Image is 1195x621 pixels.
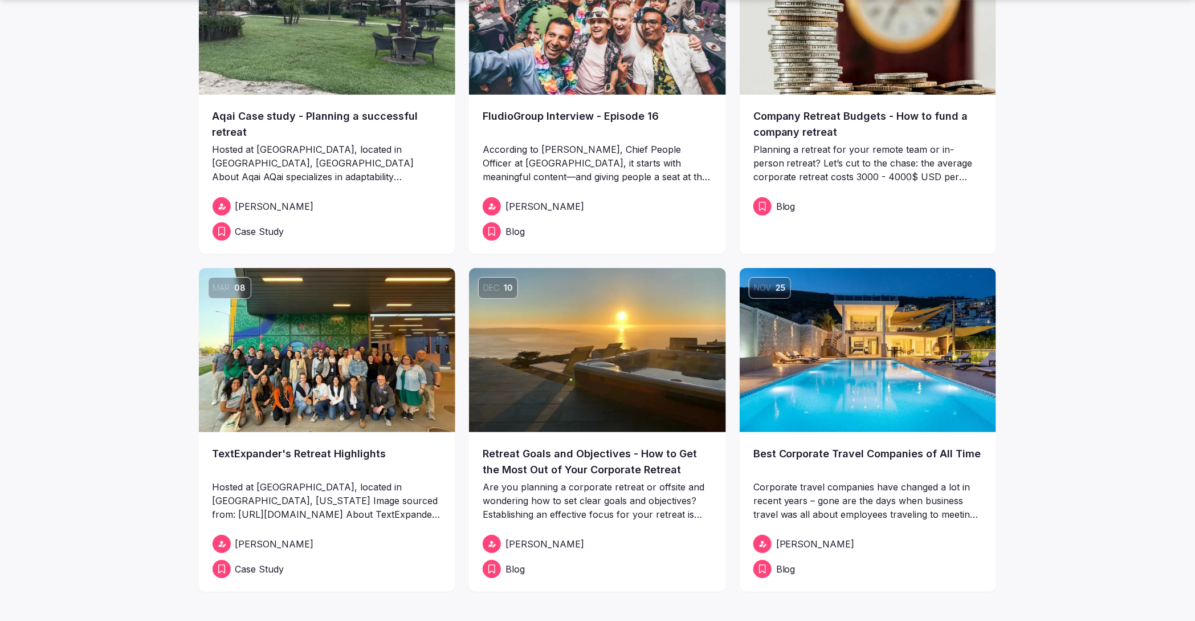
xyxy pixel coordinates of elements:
[753,143,983,184] p: Planning a retreat for your remote team or in-person retreat? Let’s cut to the chase: the average...
[483,143,712,184] p: According to [PERSON_NAME], Chief People Officer at [GEOGRAPHIC_DATA], it starts with meaningful ...
[740,268,997,432] img: Best Corporate Travel Companies of All Time
[753,446,983,478] a: Best Corporate Travel Companies of All Time
[213,143,442,184] p: Hosted at [GEOGRAPHIC_DATA], located in [GEOGRAPHIC_DATA], [GEOGRAPHIC_DATA] About Aqai AQai spec...
[235,537,314,551] span: [PERSON_NAME]
[505,562,525,576] span: Blog
[213,446,442,478] a: TextExpander's Retreat Highlights
[235,200,314,213] span: [PERSON_NAME]
[505,225,525,238] span: Blog
[483,222,712,241] a: Blog
[753,197,983,216] a: Blog
[213,108,442,140] a: Aqai Case study - Planning a successful retreat
[505,200,584,213] span: [PERSON_NAME]
[469,268,726,432] img: Retreat Goals and Objectives - How to Get the Most Out of Your Corporate Retreat
[753,480,983,521] p: Corporate travel companies have changed a lot in recent years – gone are the days when business t...
[504,282,513,294] span: 10
[213,560,442,578] a: Case Study
[753,560,983,578] a: Blog
[483,560,712,578] a: Blog
[199,268,456,432] a: Mar08
[213,480,442,521] p: Hosted at [GEOGRAPHIC_DATA], located in [GEOGRAPHIC_DATA], [US_STATE] Image sourced from: [URL][D...
[213,222,442,241] a: Case Study
[235,562,284,576] span: Case Study
[235,225,284,238] span: Case Study
[776,282,786,294] span: 25
[235,282,246,294] span: 08
[753,535,983,553] a: [PERSON_NAME]
[483,535,712,553] a: [PERSON_NAME]
[199,268,456,432] img: TextExpander's Retreat Highlights
[469,268,726,432] a: Dec10
[776,200,796,213] span: Blog
[753,108,983,140] a: Company Retreat Budgets - How to fund a company retreat
[483,446,712,478] a: Retreat Goals and Objectives - How to Get the Most Out of Your Corporate Retreat
[776,537,855,551] span: [PERSON_NAME]
[740,268,997,432] a: Nov25
[483,197,712,216] a: [PERSON_NAME]
[213,197,442,216] a: [PERSON_NAME]
[505,537,584,551] span: [PERSON_NAME]
[213,535,442,553] a: [PERSON_NAME]
[776,562,796,576] span: Blog
[483,480,712,521] p: Are you planning a corporate retreat or offsite and wondering how to set clear goals and objectiv...
[213,282,230,294] span: Mar
[483,282,499,294] span: Dec
[754,282,771,294] span: Nov
[483,108,712,140] a: FludioGroup Interview - Episode 16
